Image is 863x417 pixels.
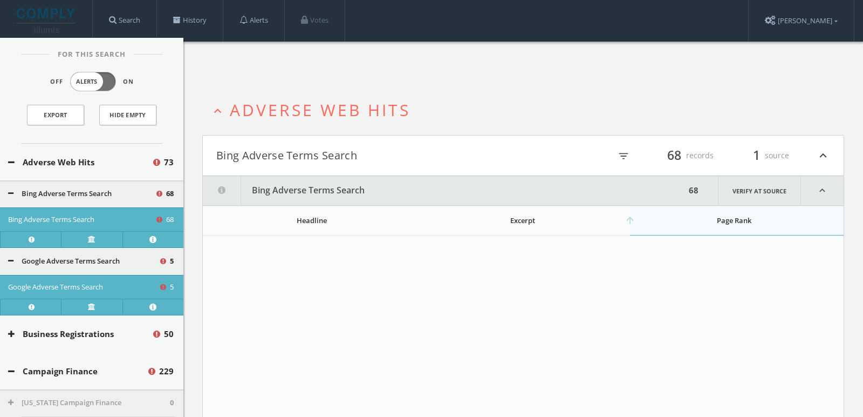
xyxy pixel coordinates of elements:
i: filter_list [618,150,629,162]
button: Bing Adverse Terms Search [8,189,155,199]
font: 5 [170,282,174,292]
span: 50 [164,328,174,340]
font: [PERSON_NAME] [778,16,832,25]
button: [US_STATE] Campaign Finance [8,398,170,408]
span: 68 [166,189,174,199]
button: Business Registrations [8,328,152,340]
button: Bing Adverse Terms Search [203,176,686,205]
span: For This Search [50,49,134,60]
span: 229 [159,365,174,378]
i: arrow_upward [625,215,635,226]
font: 68 [166,214,174,224]
font: Bing Adverse Terms Search [8,214,94,224]
font: expand_less [816,149,830,163]
img: unlit [17,8,77,33]
font: Adverse Web Hits [230,99,410,121]
span: 73 [164,156,174,169]
a: Verify at source [61,231,122,247]
div: Headline [214,216,410,225]
a: Verify at source [61,299,122,315]
span: 5 [170,256,174,267]
button: Google Adverse Terms Search [8,282,159,293]
button: expand_lessAdverse Web Hits [210,101,844,119]
a: Verify at source [718,176,801,205]
font: Bing Adverse Terms Search [252,184,365,196]
span: Off [50,77,63,86]
button: Campaign Finance [8,365,147,378]
button: Bing Adverse Terms Search [8,214,155,225]
button: Bing Adverse Terms Search [216,146,523,165]
div: Excerpt [422,216,624,225]
span: On [123,77,134,86]
button: Google Adverse Terms Search [8,256,159,267]
font: expand_less [817,185,828,196]
div: Page Rank [635,216,833,225]
span: 1 [748,146,765,165]
font: Bing Adverse Terms Search [216,148,357,163]
div: source [724,146,789,165]
font: 68 [689,185,698,196]
i: expand_less [210,104,225,118]
div: records [649,146,714,165]
a: Export [27,105,84,125]
button: Adverse Web Hits [8,156,152,169]
font: 68 [667,146,681,164]
font: 0 [170,398,174,407]
font: Google Adverse Terms Search [8,282,103,292]
button: Hide Empty [99,105,156,125]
